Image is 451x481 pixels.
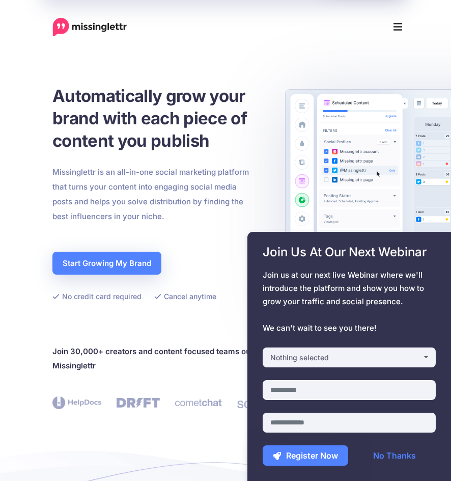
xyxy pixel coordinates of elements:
[52,165,249,224] p: Missinglettr is an all-in-one social marketing platform that turns your content into engaging soc...
[52,85,292,152] h1: Automatically grow your brand with each piece of content you publish
[52,344,399,373] h4: Join 30,000+ creators and content focused teams outgrowing their competitors with Missinglettr
[263,243,436,261] span: Join Us At Our Next Webinar
[353,445,436,466] a: No Thanks
[270,352,422,364] div: Nothing selected
[387,17,409,37] button: Menu
[263,445,348,466] button: Register Now
[52,252,161,275] a: Start Growing My Brand
[263,348,436,367] button: Nothing selected
[263,269,436,335] span: Join us at our next live Webinar where we'll introduce the platform and show you how to grow your...
[52,18,127,37] a: Home
[154,290,216,303] li: Cancel anytime
[52,290,142,303] li: No credit card required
